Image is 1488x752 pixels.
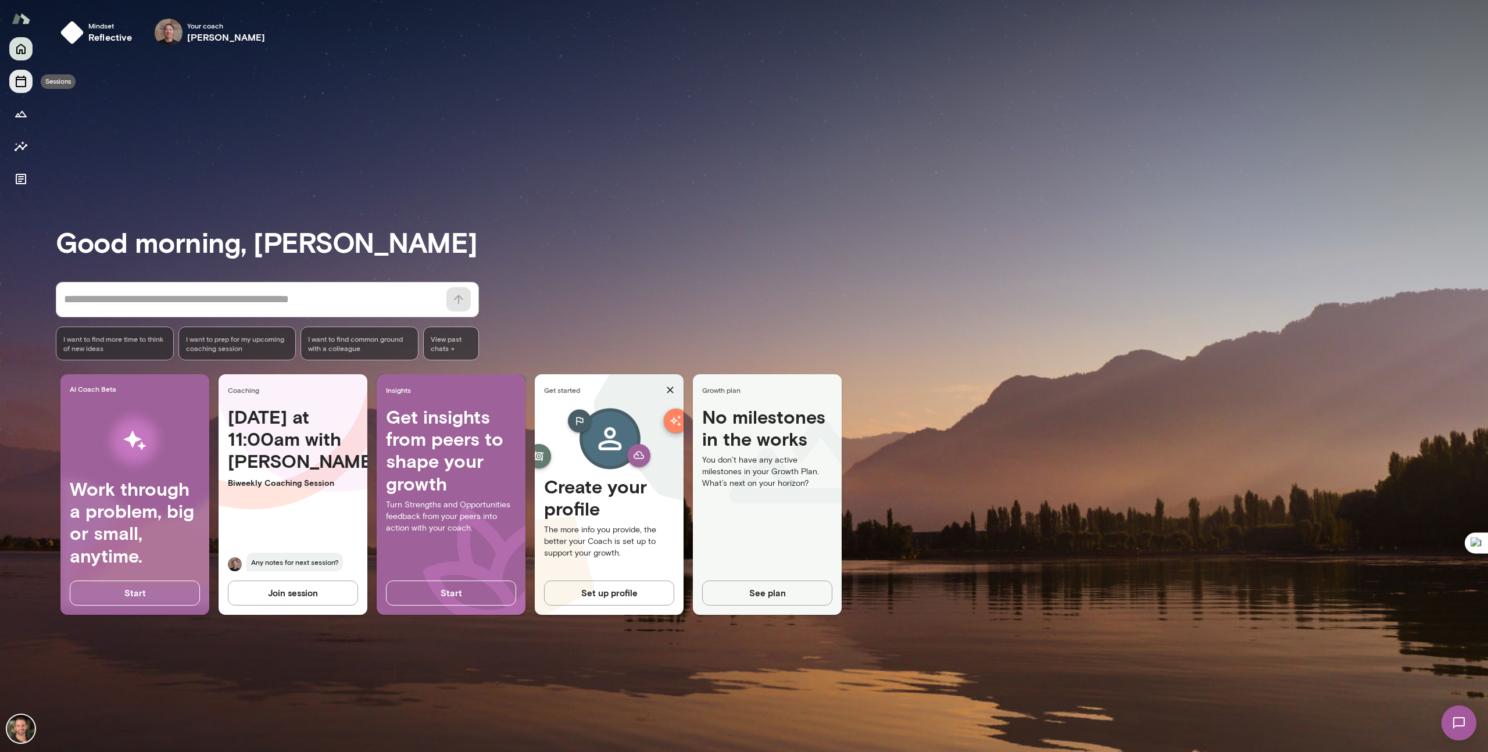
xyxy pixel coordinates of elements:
[9,70,33,93] button: Sessions
[56,225,1488,258] h3: Good morning, [PERSON_NAME]
[70,581,200,605] button: Start
[70,384,205,393] span: AI Coach Beta
[544,524,674,559] p: The more info you provide, the better your Coach is set up to support your growth.
[228,477,358,489] p: Biweekly Coaching Session
[702,454,832,489] p: You don’t have any active milestones in your Growth Plan. What’s next on your horizon?
[549,406,670,475] img: Create profile
[423,327,479,360] span: View past chats ->
[12,8,30,30] img: Mento
[386,385,521,395] span: Insights
[544,581,674,605] button: Set up profile
[7,715,35,743] img: Bryan Eddy
[246,553,343,571] span: Any notes for next session?
[228,406,358,472] h4: [DATE] at 11:00am with [PERSON_NAME]
[63,334,166,353] span: I want to find more time to think of new ideas
[301,327,419,360] div: I want to find common ground with a colleague
[60,21,84,44] img: mindset
[88,21,133,30] span: Mindset
[386,581,516,605] button: Start
[146,14,274,51] div: Derrick MarYour coach[PERSON_NAME]
[9,37,33,60] button: Home
[702,581,832,605] button: See plan
[702,385,837,395] span: Growth plan
[187,21,266,30] span: Your coach
[186,334,289,353] span: I want to prep for my upcoming coaching session
[56,327,174,360] div: I want to find more time to think of new ideas
[228,581,358,605] button: Join session
[702,406,832,455] h4: No milestones in the works
[88,30,133,44] h6: reflective
[9,167,33,191] button: Documents
[9,102,33,126] button: Growth Plan
[544,385,661,395] span: Get started
[544,475,674,520] h4: Create your profile
[83,404,187,478] img: AI Workflows
[386,406,516,495] h4: Get insights from peers to shape your growth
[70,478,200,567] h4: Work through a problem, big or small, anytime.
[9,135,33,158] button: Insights
[386,499,516,534] p: Turn Strengths and Opportunities feedback from your peers into action with your coach.
[178,327,296,360] div: I want to prep for my upcoming coaching session
[187,30,266,44] h6: [PERSON_NAME]
[228,385,363,395] span: Coaching
[308,334,411,353] span: I want to find common ground with a colleague
[41,74,76,89] div: Sessions
[155,19,183,46] img: Derrick Mar
[228,557,242,571] img: Derrick
[56,14,142,51] button: Mindsetreflective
